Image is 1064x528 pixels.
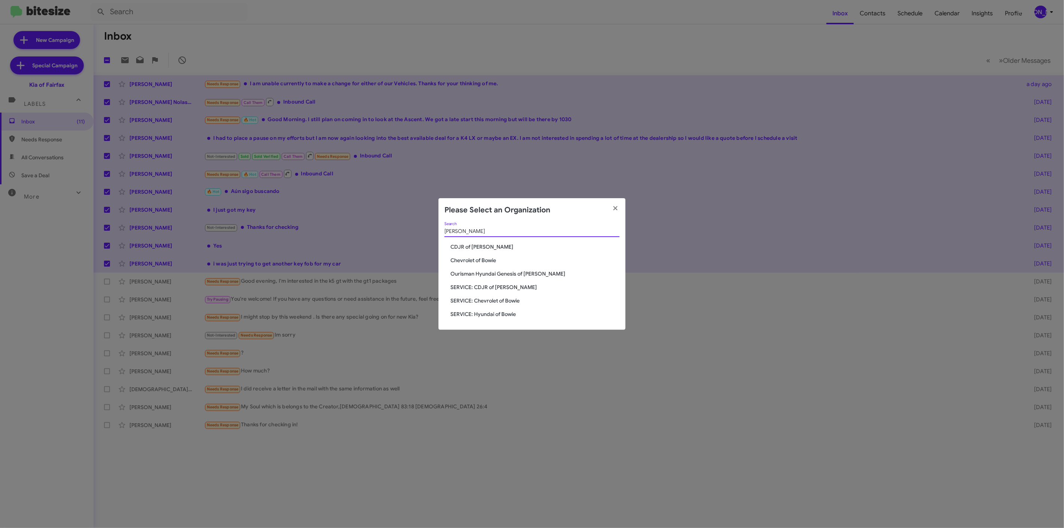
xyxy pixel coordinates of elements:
[450,310,620,318] span: SERVICE: Hyundai of Bowie
[450,243,620,251] span: CDJR of [PERSON_NAME]
[450,270,620,277] span: Ourisman Hyundai Genesis of [PERSON_NAME]
[450,257,620,264] span: Chevrolet of Bowie
[450,283,620,291] span: SERVICE: CDJR of [PERSON_NAME]
[450,297,620,304] span: SERVICE: Chevrolet of Bowie
[444,204,550,216] h2: Please Select an Organization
